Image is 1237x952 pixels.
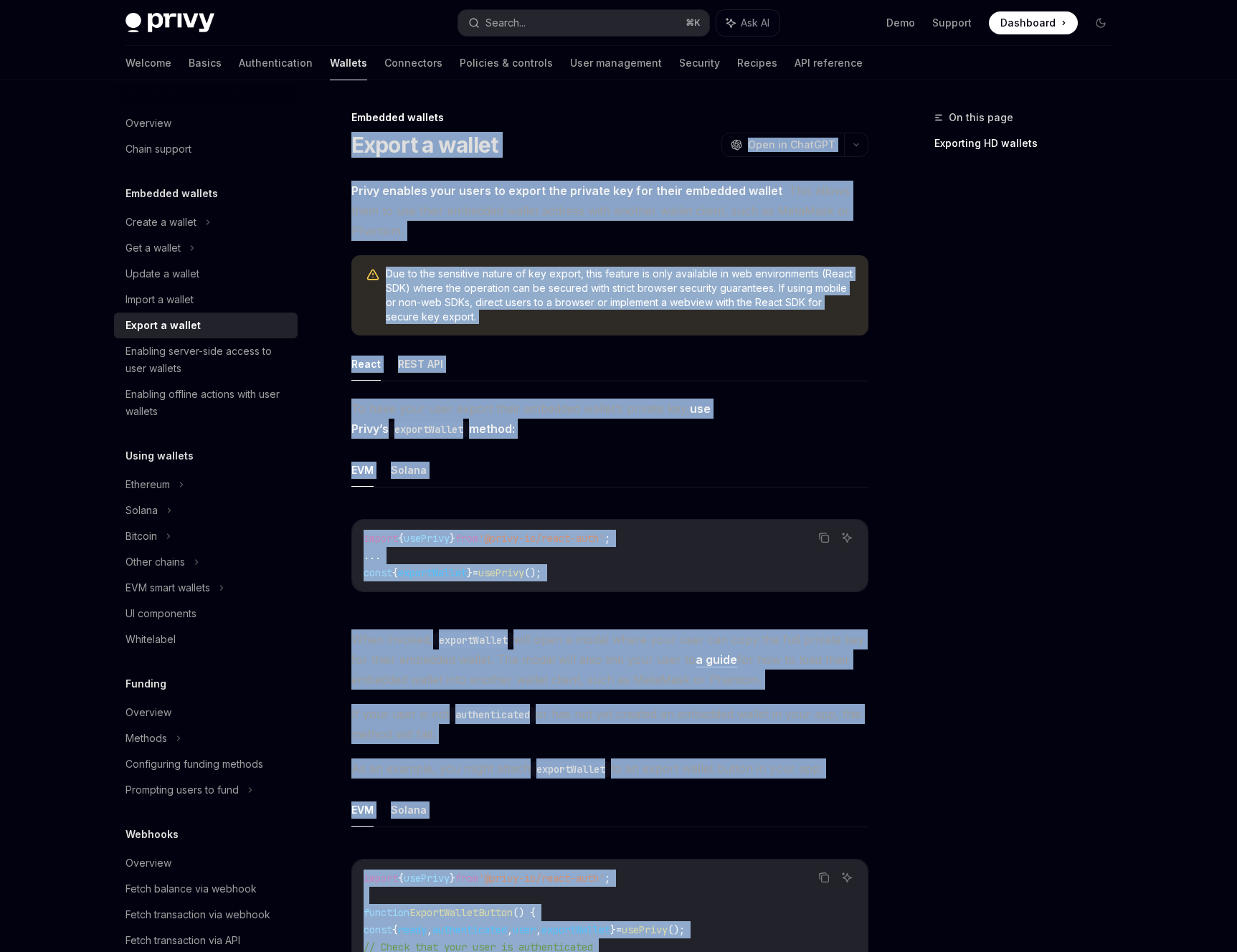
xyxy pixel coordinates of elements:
span: } [450,532,455,545]
div: Fetch balance via webhook [125,880,257,898]
button: Open in ChatGPT [721,133,844,157]
span: = [473,566,478,579]
span: On this page [949,109,1013,126]
span: (); [524,566,541,579]
span: ExportWalletButton [409,906,513,919]
h1: Export a wallet [351,132,498,158]
span: , [427,923,432,936]
div: Other chains [125,553,185,571]
button: Solana [391,453,427,487]
a: Overview [114,850,298,876]
button: Toggle dark mode [1089,11,1112,34]
div: Import a wallet [125,291,194,308]
a: Configuring funding methods [114,751,298,777]
span: { [398,532,404,545]
span: Due to the sensitive nature of key export, this feature is only available in web environments (Re... [386,267,854,324]
a: Recipes [737,46,777,80]
a: Connectors [384,46,442,80]
div: Fetch transaction via webhook [125,906,270,923]
button: REST API [398,347,443,381]
a: Whitelabel [114,627,298,652]
span: , [507,923,513,936]
h5: Funding [125,675,166,692]
a: Authentication [239,46,313,80]
a: Security [679,46,720,80]
div: Fetch transaction via API [125,932,240,949]
div: Update a wallet [125,265,199,282]
button: EVM [351,453,374,487]
span: import [364,872,398,885]
a: Fetch transaction via webhook [114,902,298,928]
span: usePrivy [622,923,668,936]
span: When invoked, will open a modal where your user can copy the full private key for their embedded ... [351,629,868,690]
span: import [364,532,398,545]
div: Overview [125,115,171,132]
span: function [364,906,409,919]
a: Basics [189,46,222,80]
div: Embedded wallets [351,110,868,125]
div: Bitcoin [125,528,157,545]
strong: Privy enables your users to export the private key for their embedded wallet [351,184,782,198]
a: Dashboard [989,11,1078,34]
img: dark logo [125,13,214,33]
a: Exporting HD wallets [934,132,1124,155]
a: Demo [886,16,915,30]
span: '@privy-io/react-auth' [478,532,605,545]
button: EVM [351,793,374,827]
div: Whitelabel [125,631,176,648]
svg: Warning [366,268,380,282]
span: exportWallet [398,566,467,579]
a: API reference [795,46,863,80]
div: Prompting users to fund [125,781,239,799]
span: ... [364,549,381,562]
span: ; [605,872,610,885]
span: { [392,566,398,579]
span: usePrivy [404,532,450,545]
a: UI components [114,601,298,627]
button: Search...⌘K [458,10,709,36]
span: usePrivy [478,566,524,579]
div: Overview [125,855,171,872]
a: Update a wallet [114,261,298,287]
div: Solana [125,502,158,519]
h5: Using wallets [125,447,194,465]
span: To have your user export their embedded wallet’s private key, [351,399,868,439]
span: } [450,872,455,885]
div: Chain support [125,141,191,158]
span: As an example, you might attach to an export wallet button in your app: [351,758,868,779]
a: a guide [696,652,737,667]
a: Wallets [330,46,367,80]
div: Create a wallet [125,214,196,231]
span: = [616,923,622,936]
h5: Embedded wallets [125,185,218,202]
span: usePrivy [404,872,450,885]
a: Enabling offline actions with user wallets [114,381,298,424]
span: { [398,872,404,885]
span: authenticated [432,923,507,936]
span: const [364,566,392,579]
div: Get a wallet [125,239,181,257]
span: } [467,566,473,579]
code: exportWallet [433,632,513,648]
div: Overview [125,704,171,721]
button: Ask AI [838,528,856,547]
a: Welcome [125,46,171,80]
span: ; [605,532,610,545]
span: from [455,532,478,545]
a: Chain support [114,136,298,162]
span: , [536,923,541,936]
button: React [351,347,381,381]
span: If your user is not or has not yet created an embedded wallet in your app, this method will fail. [351,704,868,744]
div: Configuring funding methods [125,756,263,773]
span: } [610,923,616,936]
span: ⌘ K [686,17,701,29]
div: Enabling offline actions with user wallets [125,386,289,420]
a: Overview [114,110,298,136]
span: '@privy-io/react-auth' [478,872,605,885]
a: Fetch balance via webhook [114,876,298,902]
a: Policies & controls [460,46,553,80]
div: Enabling server-side access to user wallets [125,343,289,377]
a: Export a wallet [114,313,298,338]
span: const [364,923,392,936]
span: () { [513,906,536,919]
